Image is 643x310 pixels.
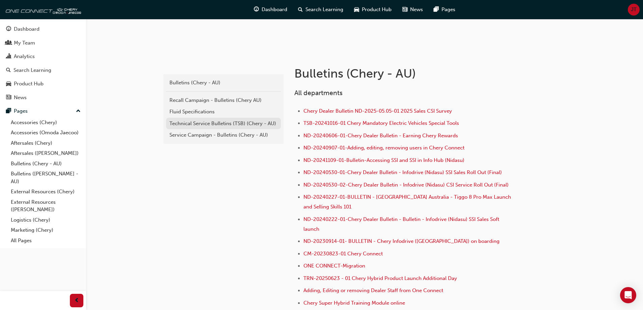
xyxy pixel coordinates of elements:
span: search-icon [6,67,11,74]
a: Aftersales ([PERSON_NAME]) [8,148,83,159]
a: Logistics (Chery) [8,215,83,225]
a: Adding, Editing or removing Dealer Staff from One Connect [303,287,443,293]
a: Chery Dealer Bulletin ND-2025-05.05-01 2025 Sales CSI Survey [303,108,452,114]
a: Marketing (Chery) [8,225,83,235]
div: My Team [14,39,35,47]
a: External Resources (Chery) [8,187,83,197]
span: JT [631,6,637,13]
a: ND-20240907-01-Adding, editing, removing users in Chery Connect [303,145,464,151]
div: Bulletins (Chery - AU) [169,79,277,87]
span: Product Hub [362,6,392,13]
a: ND-20240227-01-BULLETIN - [GEOGRAPHIC_DATA] Australia - Tiggo 8 Pro Max Launch and Selling Skills... [303,194,512,210]
div: Open Intercom Messenger [620,287,636,303]
a: Fluid Specifications [166,106,281,118]
div: Dashboard [14,25,39,33]
a: ONE CONNECT-Migration [303,263,365,269]
a: All Pages [8,235,83,246]
a: Accessories (Omoda Jaecoo) [8,128,83,138]
button: DashboardMy TeamAnalyticsSearch LearningProduct HubNews [3,22,83,105]
span: guage-icon [254,5,259,14]
button: Pages [3,105,83,117]
span: News [410,6,423,13]
a: Chery Super Hybrid Training Module online [303,300,405,306]
div: Product Hub [14,80,44,88]
a: CM-20230823-01 Chery Connect [303,251,383,257]
div: Service Campaign - Bulletins (Chery - AU) [169,131,277,139]
div: Technical Service Bulletins (TSB) (Chery - AU) [169,120,277,128]
a: ND-20240530-02-Chery Dealer Bulletin - Infodrive (Nidasu) CSI Service Roll Out (Final) [303,182,509,188]
a: pages-iconPages [428,3,461,17]
span: news-icon [402,5,407,14]
a: Technical Service Bulletins (TSB) (Chery - AU) [166,118,281,130]
a: Search Learning [3,64,83,77]
a: Product Hub [3,78,83,90]
a: News [3,91,83,104]
span: people-icon [6,40,11,46]
span: guage-icon [6,26,11,32]
span: chart-icon [6,54,11,60]
span: car-icon [6,81,11,87]
span: pages-icon [434,5,439,14]
span: search-icon [298,5,303,14]
div: Analytics [14,53,35,60]
a: Analytics [3,50,83,63]
span: car-icon [354,5,359,14]
a: ND-20240530-01-Chery Dealer Bulletin - Infodrive (Nidasu) SSI Sales Roll Out (Final) [303,169,502,175]
a: TSB-20241016-01 Chery Mandatory Electric Vehicles Special Tools [303,120,459,126]
a: car-iconProduct Hub [349,3,397,17]
span: Dashboard [262,6,287,13]
a: Dashboard [3,23,83,35]
span: up-icon [76,107,81,116]
span: news-icon [6,95,11,101]
div: Recall Campaign - Bulletins (Chery AU) [169,96,277,104]
a: ND-20241109-01-Bulletin-Accessing SSI and SSI in Info Hub (Nidasu) [303,157,464,163]
span: prev-icon [74,297,79,305]
span: All departments [294,89,343,97]
h1: Bulletins (Chery - AU) [294,66,516,81]
a: ND-20240222-01-Chery Dealer Bulletin - Bulletin - Infodrive (Nidasu) SSI Sales Soft launch [303,216,501,232]
a: news-iconNews [397,3,428,17]
div: Search Learning [14,66,51,74]
a: guage-iconDashboard [248,3,293,17]
span: pages-icon [6,108,11,114]
a: My Team [3,37,83,49]
a: Bulletins (Chery - AU) [166,77,281,89]
a: Bulletins (Chery - AU) [8,159,83,169]
a: ND-20240606-01-Chery Dealer Bulletin - Earning Chery Rewards [303,133,458,139]
a: Recall Campaign - Bulletins (Chery AU) [166,94,281,106]
div: Fluid Specifications [169,108,277,116]
button: JT [628,4,640,16]
span: Search Learning [305,6,343,13]
span: Pages [441,6,455,13]
a: Accessories (Chery) [8,117,83,128]
a: TRN-20250623 - 01 Chery Hybrid Product Launch Additional Day [303,275,457,281]
a: Bulletins ([PERSON_NAME] - AU) [8,169,83,187]
div: News [14,94,27,102]
a: Service Campaign - Bulletins (Chery - AU) [166,129,281,141]
a: search-iconSearch Learning [293,3,349,17]
a: Aftersales (Chery) [8,138,83,148]
img: oneconnect [3,3,81,16]
a: External Resources ([PERSON_NAME]) [8,197,83,215]
a: ND-20230914-01- BULLETIN - Chery Infodrive ([GEOGRAPHIC_DATA]) on boarding [303,238,500,244]
div: Pages [14,107,28,115]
